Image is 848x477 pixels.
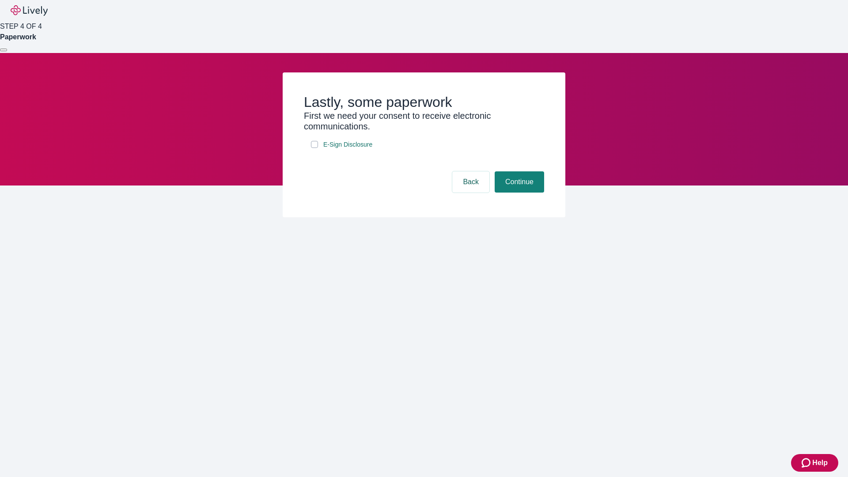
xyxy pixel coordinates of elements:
span: E-Sign Disclosure [323,140,372,149]
button: Zendesk support iconHelp [791,454,838,472]
button: Continue [495,171,544,193]
h2: Lastly, some paperwork [304,94,544,110]
h3: First we need your consent to receive electronic communications. [304,110,544,132]
svg: Zendesk support icon [802,458,812,468]
button: Back [452,171,489,193]
a: e-sign disclosure document [322,139,374,150]
span: Help [812,458,828,468]
img: Lively [11,5,48,16]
